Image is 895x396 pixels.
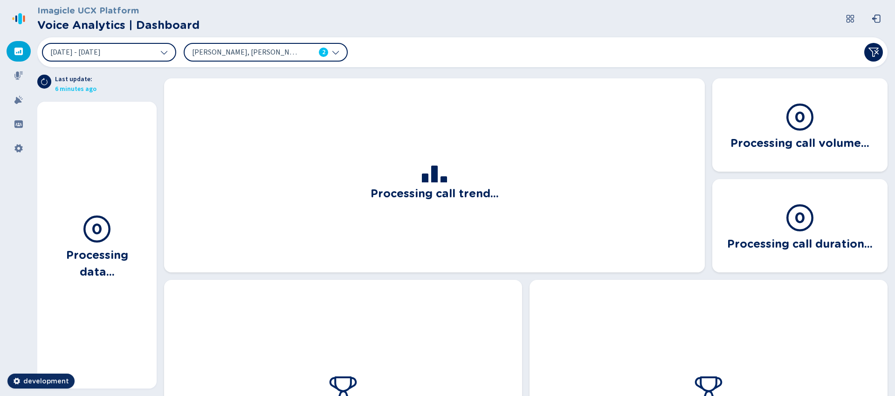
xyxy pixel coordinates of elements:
svg: mic-fill [14,71,23,80]
span: [DATE] - [DATE] [50,49,101,56]
svg: chevron-down [160,49,168,56]
svg: dashboard-filled [14,47,23,56]
div: Groups [7,114,31,134]
button: development [7,374,75,389]
span: 6 minutes ago [55,84,96,94]
h3: Processing call volume... [730,132,869,152]
div: Recordings [7,65,31,86]
h3: Processing call trend... [371,182,499,202]
h2: Voice Analytics | Dashboard [37,17,200,34]
button: Clear filters [864,43,883,62]
svg: groups-filled [14,119,23,129]
h3: Processing call duration... [727,233,873,252]
h3: Processing data... [48,244,145,280]
div: Dashboard [7,41,31,62]
svg: funnel-disabled [868,47,879,58]
h3: Imagicle UCX Platform [37,4,200,17]
span: 2 [322,48,325,57]
svg: chevron-down [332,49,339,56]
button: [DATE] - [DATE] [42,43,176,62]
span: [PERSON_NAME], [PERSON_NAME] [192,47,299,57]
div: Alarms [7,90,31,110]
span: development [23,376,69,386]
span: Last update: [55,75,96,84]
div: Settings [7,138,31,159]
svg: alarm-filled [14,95,23,104]
svg: box-arrow-left [872,14,881,23]
svg: arrow-clockwise [41,78,48,85]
